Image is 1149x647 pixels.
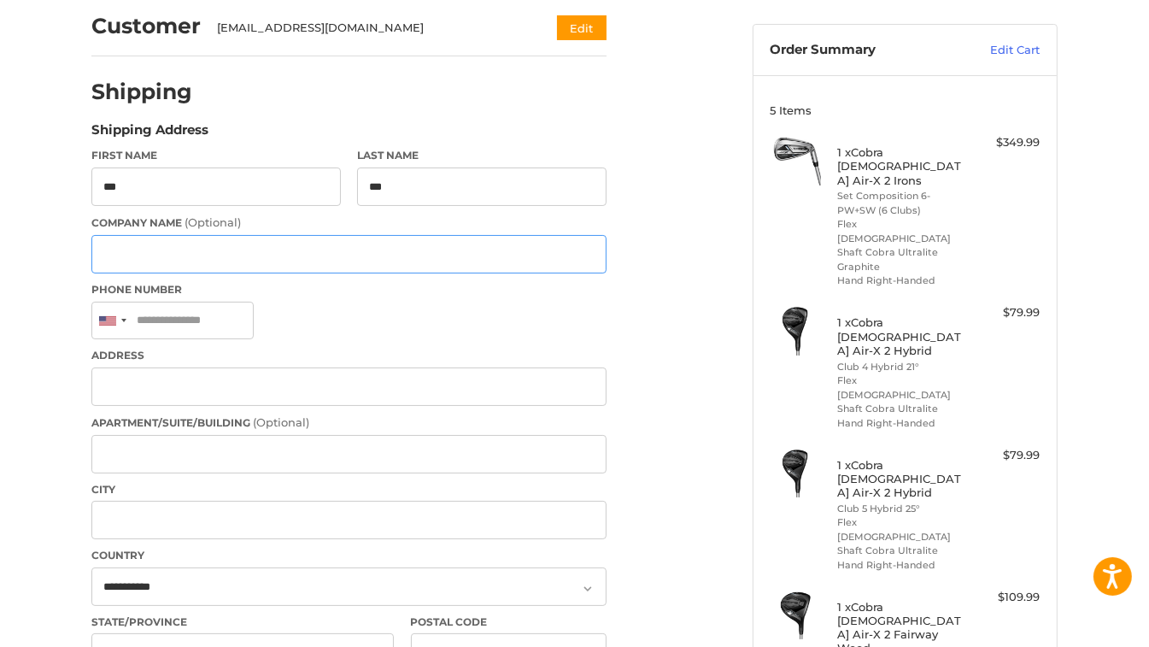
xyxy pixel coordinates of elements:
h4: 1 x Cobra [DEMOGRAPHIC_DATA] Air-X 2 Irons [838,145,969,187]
div: [EMAIL_ADDRESS][DOMAIN_NAME] [218,20,525,37]
label: City [91,482,607,497]
li: Hand Right-Handed [838,558,969,573]
label: Company Name [91,215,607,232]
label: Postal Code [411,615,607,630]
label: First Name [91,148,341,163]
h4: 1 x Cobra [DEMOGRAPHIC_DATA] Air-X 2 Hybrid [838,315,969,357]
li: Shaft Cobra Ultralite [838,402,969,416]
li: Set Composition 6-PW+SW (6 Clubs) [838,189,969,217]
li: Flex [DEMOGRAPHIC_DATA] [838,373,969,402]
li: Hand Right-Handed [838,274,969,288]
label: Phone Number [91,282,607,297]
h3: Order Summary [771,42,954,59]
li: Club 4 Hybrid 21° [838,360,969,374]
li: Shaft Cobra Ultralite [838,544,969,558]
legend: Shipping Address [91,121,208,148]
label: Country [91,548,607,563]
h2: Shipping [91,79,192,105]
h4: 1 x Cobra [DEMOGRAPHIC_DATA] Air-X 2 Hybrid [838,458,969,500]
div: $349.99 [973,134,1041,151]
label: State/Province [91,615,394,630]
li: Flex [DEMOGRAPHIC_DATA] [838,217,969,245]
div: $109.99 [973,589,1041,606]
li: Shaft Cobra Ultralite Graphite [838,245,969,274]
label: Apartment/Suite/Building [91,415,607,432]
label: Address [91,348,607,363]
div: United States: +1 [92,303,132,339]
li: Hand Right-Handed [838,416,969,431]
small: (Optional) [185,215,241,229]
h2: Customer [91,13,201,39]
small: (Optional) [253,415,309,429]
div: $79.99 [973,304,1041,321]
li: Flex [DEMOGRAPHIC_DATA] [838,515,969,544]
div: $79.99 [973,447,1041,464]
button: Edit [557,15,607,40]
h3: 5 Items [771,103,1041,117]
li: Club 5 Hybrid 25° [838,502,969,516]
label: Last Name [357,148,607,163]
a: Edit Cart [954,42,1041,59]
